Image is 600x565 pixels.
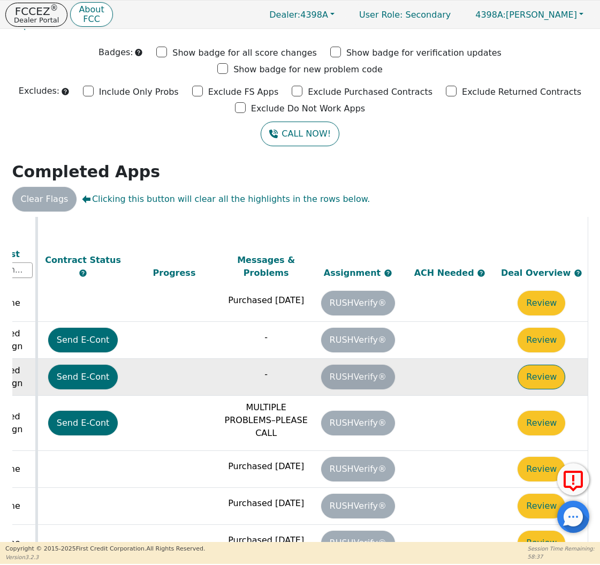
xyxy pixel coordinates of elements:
[528,545,595,553] p: Session Time Remaining:
[223,401,309,440] p: MULTIPLE PROBLEMS–PLEASE CALL
[348,4,461,25] p: Secondary
[5,3,67,27] button: FCCEZ®Dealer Portal
[45,254,121,265] span: Contract Status
[223,368,309,381] p: -
[269,10,300,20] span: Dealer:
[414,267,477,277] span: ACH Needed
[223,331,309,344] p: -
[261,122,339,146] button: CALL NOW!
[12,162,161,181] strong: Completed Apps
[348,4,461,25] a: User Role: Secondary
[223,253,309,279] div: Messages & Problems
[518,328,565,352] button: Review
[19,85,59,97] p: Excludes:
[346,47,502,59] p: Show badge for verification updates
[223,294,309,307] p: Purchased [DATE]
[233,63,383,76] p: Show badge for new problem code
[518,531,565,555] button: Review
[269,10,328,20] span: 4398A
[359,10,402,20] span: User Role :
[324,267,384,277] span: Assignment
[518,411,565,435] button: Review
[475,10,506,20] span: 4398A:
[5,545,205,554] p: Copyright © 2015- 2025 First Credit Corporation.
[223,534,309,547] p: Purchased [DATE]
[518,494,565,518] button: Review
[98,46,133,59] p: Badges:
[79,15,104,24] p: FCC
[48,365,118,389] button: Send E-Cont
[131,266,218,279] div: Progress
[464,6,595,23] button: 4398A:[PERSON_NAME]
[99,86,179,99] p: Include Only Probs
[475,10,577,20] span: [PERSON_NAME]
[223,460,309,473] p: Purchased [DATE]
[501,267,582,277] span: Deal Overview
[518,457,565,481] button: Review
[308,86,432,99] p: Exclude Purchased Contracts
[70,2,112,27] button: AboutFCC
[462,86,581,99] p: Exclude Returned Contracts
[172,47,317,59] p: Show badge for all score changes
[146,545,205,552] span: All Rights Reserved.
[251,102,365,115] p: Exclude Do Not Work Apps
[82,193,370,206] span: Clicking this button will clear all the highlights in the rows below.
[223,497,309,510] p: Purchased [DATE]
[208,86,279,99] p: Exclude FS Apps
[528,553,595,561] p: 58:37
[557,463,589,495] button: Report Error to FCC
[79,5,104,14] p: About
[50,3,58,13] sup: ®
[48,411,118,435] button: Send E-Cont
[48,328,118,352] button: Send E-Cont
[14,17,59,24] p: Dealer Portal
[258,6,346,23] button: Dealer:4398A
[5,553,205,561] p: Version 3.2.3
[518,365,565,389] button: Review
[14,6,59,17] p: FCCEZ
[518,291,565,315] button: Review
